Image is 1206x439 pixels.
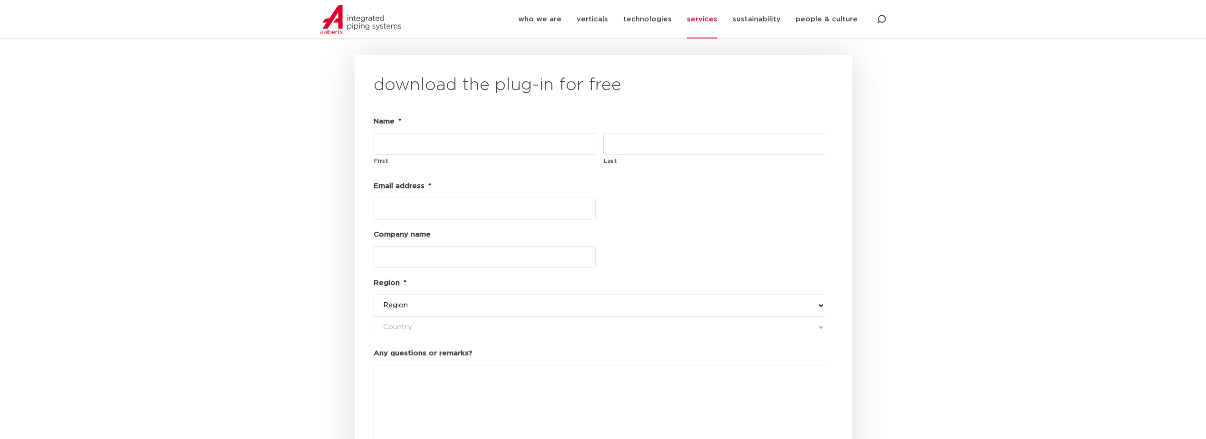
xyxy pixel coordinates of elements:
label: Company name [374,230,431,239]
label: Any questions or remarks? [374,349,472,358]
label: Last [604,155,825,167]
label: First [374,155,596,167]
h2: download the plug-in for free [374,74,833,97]
label: Region [374,278,406,288]
label: Name [374,117,401,126]
label: Email address [374,181,431,191]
